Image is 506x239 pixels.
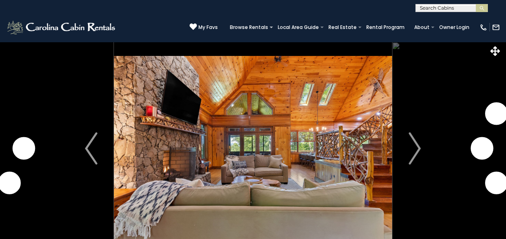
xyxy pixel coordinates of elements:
img: arrow [85,132,97,165]
a: Owner Login [435,22,473,33]
img: White-1-2.png [6,19,118,35]
a: Rental Program [362,22,409,33]
a: Local Area Guide [274,22,323,33]
img: arrow [409,132,421,165]
img: phone-regular-white.png [479,23,487,31]
span: My Favs [198,24,218,31]
img: mail-regular-white.png [492,23,500,31]
a: Real Estate [324,22,361,33]
a: Browse Rentals [226,22,272,33]
a: About [410,22,434,33]
a: My Favs [190,23,218,31]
